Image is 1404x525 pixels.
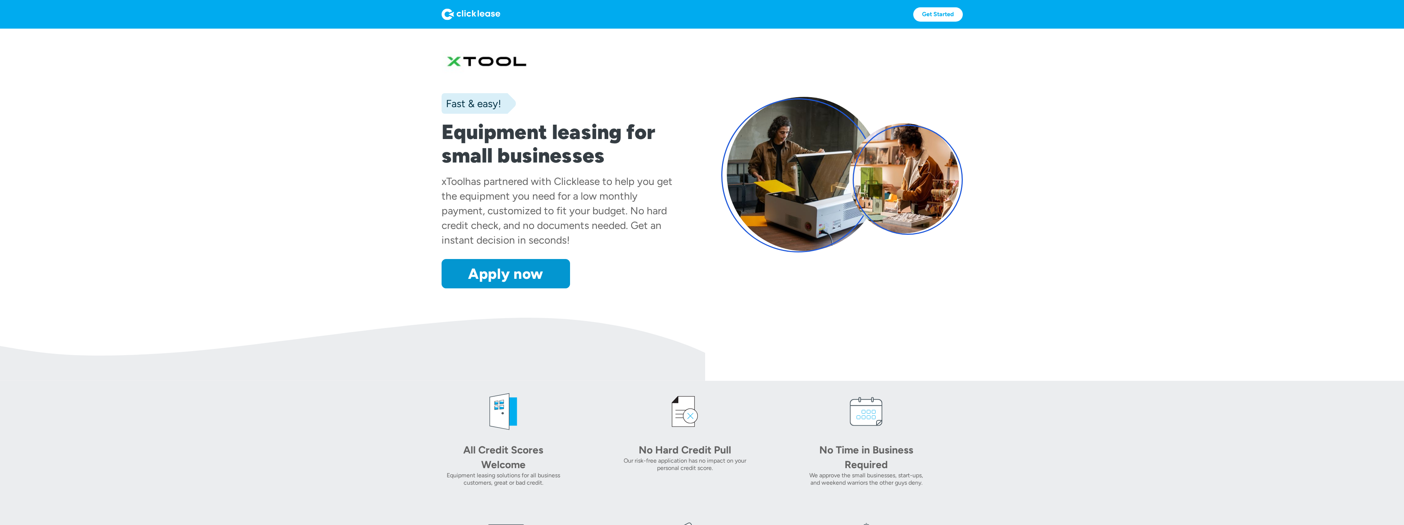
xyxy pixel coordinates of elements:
div: No Hard Credit Pull [634,442,736,457]
a: Apply now [442,259,570,288]
div: Our risk-free application has no impact on your personal credit score. [623,457,747,472]
h1: Equipment leasing for small businesses [442,120,683,167]
div: has partnered with Clicklease to help you get the equipment you need for a low monthly payment, c... [442,175,672,246]
img: welcome icon [481,390,525,434]
div: No Time in Business Required [815,442,918,472]
img: Logo [442,8,500,20]
a: Get Started [913,7,963,22]
div: We approve the small businesses, start-ups, and weekend warriors the other guys deny. [805,472,928,486]
div: xTool [442,175,465,187]
img: calendar icon [844,390,888,434]
div: All Credit Scores Welcome [452,442,555,472]
div: Equipment leasing solutions for all business customers, great or bad credit. [442,472,565,486]
div: Fast & easy! [442,96,501,111]
img: credit icon [663,390,707,434]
